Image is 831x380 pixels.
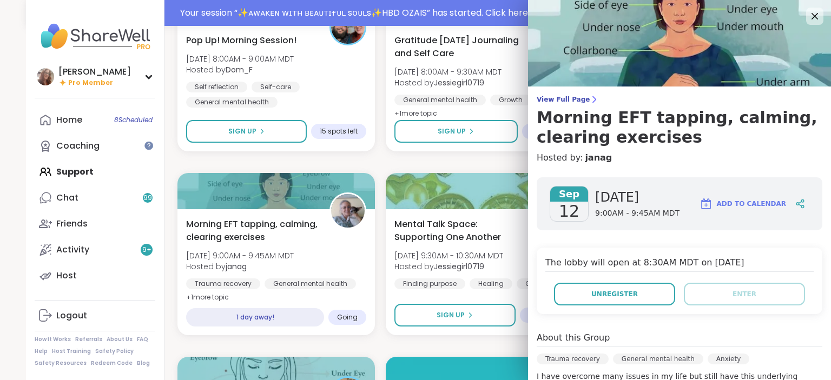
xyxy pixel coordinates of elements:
div: Healing [470,278,512,289]
h4: The lobby will open at 8:30AM MDT on [DATE] [545,256,814,272]
span: 15 spots left [320,127,358,136]
div: Home [56,114,82,126]
a: About Us [107,336,133,343]
span: [DATE] [595,189,680,206]
div: Logout [56,310,87,322]
img: Dom_F [331,10,365,44]
button: Enter [684,283,805,305]
span: Sep [550,186,588,202]
b: Dom_F [226,64,253,75]
a: How It Works [35,336,71,343]
a: Activity9+ [35,237,155,263]
button: Unregister [554,283,675,305]
span: 9:00AM - 9:45AM MDT [595,208,680,219]
button: Sign Up [186,120,307,143]
div: Your session “ ✨ᴀᴡᴀᴋᴇɴ ᴡɪᴛʜ ʙᴇᴀᴜᴛɪғᴜʟ sᴏᴜʟs✨HBD OZAIS ” has started. Click here to enter! [180,6,799,19]
img: ShareWell Nav Logo [35,17,155,55]
a: Logout [35,303,155,329]
a: Coaching [35,133,155,159]
span: Pop Up! Morning Session! [186,34,296,47]
span: Hosted by [186,64,294,75]
span: Sign Up [438,126,466,136]
div: Growth [517,278,558,289]
a: Blog [137,359,150,367]
div: Coaching [56,140,100,152]
span: Enter [733,289,756,299]
div: Self-care [252,82,300,92]
a: Home8Scheduled [35,107,155,133]
span: [DATE] 9:00AM - 9:45AM MDT [186,250,294,261]
span: Add to Calendar [717,199,786,209]
div: Trauma recovery [537,354,609,364]
span: [DATE] 9:30AM - 10:30AM MDT [394,250,503,261]
a: View Full PageMorning EFT tapping, calming, clearing exercises [537,95,822,147]
div: Self reflection [186,82,247,92]
button: Sign Up [394,304,515,326]
a: Host [35,263,155,289]
a: Safety Policy [95,348,134,355]
div: [PERSON_NAME] [58,66,131,78]
span: Gratitude [DATE] Journaling and Self Care [394,34,526,60]
div: Host [56,270,77,282]
span: Mental Talk Space: Supporting One Another [394,218,526,244]
h3: Morning EFT tapping, calming, clearing exercises [537,108,822,147]
span: Morning EFT tapping, calming, clearing exercises [186,218,318,244]
div: Chat [56,192,78,204]
a: Host Training [52,348,91,355]
div: Friends [56,218,88,230]
span: View Full Page [537,95,822,104]
div: Activity [56,244,89,256]
a: Referrals [75,336,102,343]
span: Pro Member [68,78,113,88]
a: FAQ [137,336,148,343]
a: Help [35,348,48,355]
button: Add to Calendar [695,191,791,217]
a: Friends [35,211,155,237]
div: Anxiety [708,354,749,364]
a: janag [585,151,612,164]
b: Jessiegirl0719 [434,77,484,88]
div: General mental health [394,95,486,105]
span: Unregister [591,289,638,299]
span: 8 Scheduled [114,116,153,124]
img: janag [331,194,365,228]
img: ShareWell Logomark [700,197,713,210]
div: Trauma recovery [186,278,260,289]
span: Hosted by [394,261,503,272]
iframe: Spotlight [144,141,153,150]
div: Growth [490,95,531,105]
a: Chat99 [35,185,155,211]
b: Jessiegirl0719 [434,261,484,272]
b: janag [226,261,247,272]
div: General mental health [613,354,703,364]
span: Sign Up [228,126,256,136]
span: 99 [143,194,152,203]
span: Sign Up [437,310,465,320]
a: Redeem Code [91,359,133,367]
h4: About this Group [537,331,610,344]
span: 9 + [142,245,151,255]
span: Hosted by [186,261,294,272]
span: Hosted by [394,77,502,88]
img: dodi [37,68,54,85]
a: Safety Resources [35,359,87,367]
div: General mental health [186,97,278,108]
div: General mental health [265,278,356,289]
h4: Hosted by: [537,151,822,164]
span: [DATE] 8:00AM - 9:00AM MDT [186,54,294,64]
span: [DATE] 8:00AM - 9:30AM MDT [394,66,502,77]
button: Sign Up [394,120,517,143]
span: 12 [559,202,579,221]
span: Going [337,313,358,322]
div: Finding purpose [394,278,465,289]
div: 1 day away! [186,308,324,326]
